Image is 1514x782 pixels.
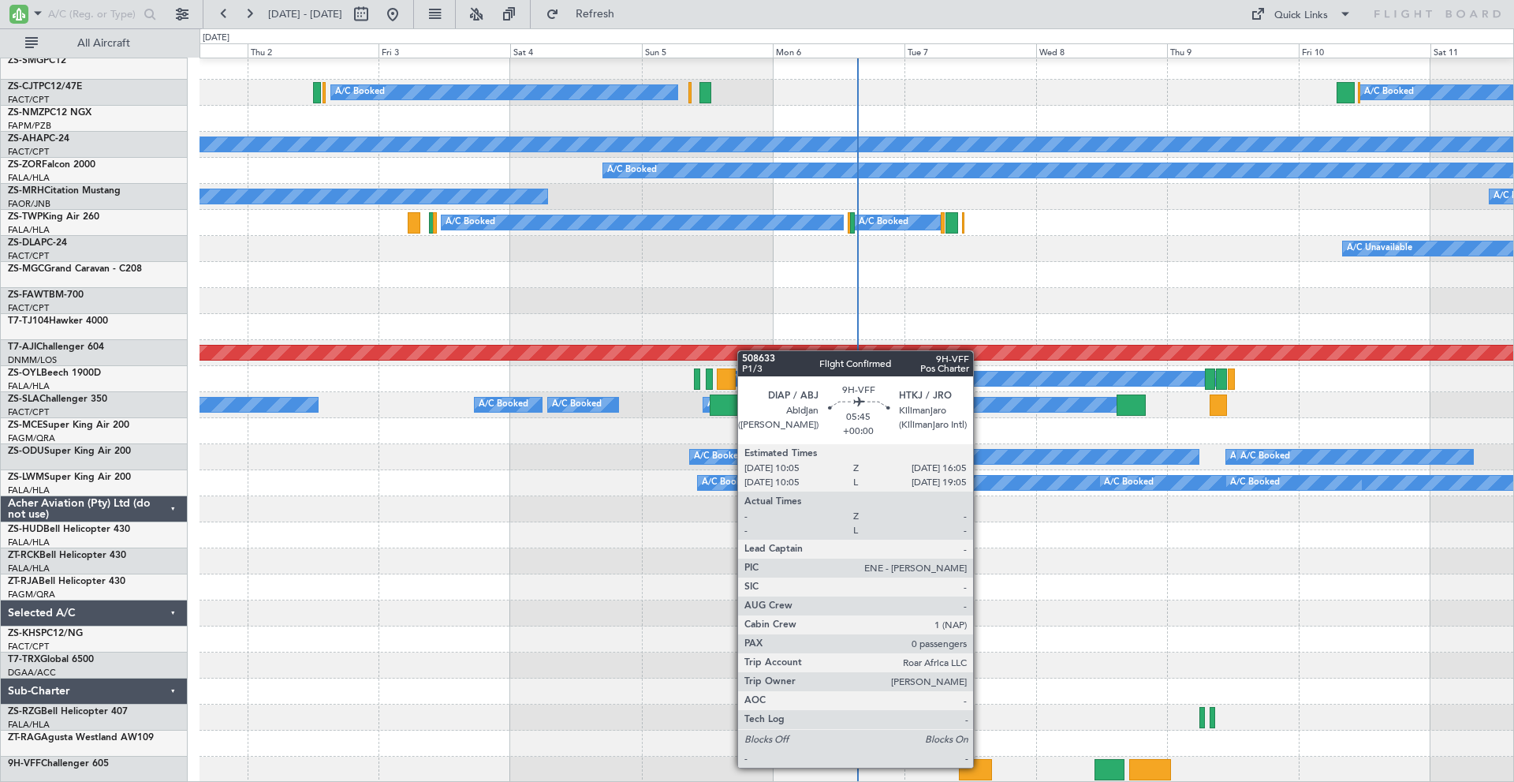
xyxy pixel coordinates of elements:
a: FALA/HLA [8,380,50,392]
span: ZS-TWP [8,212,43,222]
span: ZS-NMZ [8,108,44,118]
a: ZS-MGCGrand Caravan - C208 [8,264,142,274]
div: Tue 7 [904,43,1036,58]
span: ZS-KHS [8,629,41,638]
a: ZS-ODUSuper King Air 200 [8,447,131,456]
span: ZS-SLA [8,395,39,404]
input: A/C (Reg. or Type) [48,2,139,26]
a: ZS-SMGPC12 [8,56,66,65]
div: Thu 9 [1167,43,1299,58]
div: Mon 6 [773,43,904,58]
div: A/C Booked [824,367,874,391]
a: FALA/HLA [8,563,50,574]
span: T7-TRX [8,655,40,664]
a: DGAA/ACC [8,667,56,679]
div: A/C Booked [479,393,528,417]
a: FALA/HLA [8,719,50,731]
a: ZS-RZGBell Helicopter 407 [8,707,128,717]
a: ZS-NMZPC12 NGX [8,108,91,118]
a: ZS-DLAPC-24 [8,238,67,248]
div: A/C Booked [1104,471,1154,495]
div: A/C Booked [1364,80,1414,104]
a: ZS-CJTPC12/47E [8,82,82,92]
a: T7-TJ104Hawker 4000 [8,316,108,326]
span: 9H-VFF [8,759,41,769]
a: ZS-KHSPC12/NG [8,629,83,638]
a: ZT-RCKBell Helicopter 430 [8,551,126,560]
div: A/C Booked [694,445,744,469]
button: All Aircraft [17,31,171,56]
span: T7-AJI [8,342,36,352]
a: T7-AJIChallenger 604 [8,342,104,352]
a: FALA/HLA [8,172,50,184]
span: ZS-MGC [8,264,44,274]
a: FAPM/PZB [8,120,51,132]
a: ZS-FAWTBM-700 [8,290,84,300]
div: A/C Booked [1230,471,1280,495]
span: All Aircraft [41,38,166,49]
button: Quick Links [1243,2,1359,27]
a: ZS-OYLBeech 1900D [8,369,101,378]
a: ZS-AHAPC-24 [8,134,69,144]
a: FACT/CPT [8,250,49,262]
span: ZS-MCE [8,421,43,430]
div: A/C Booked [446,211,495,234]
a: ZS-LWMSuper King Air 200 [8,473,131,482]
a: ZS-TWPKing Air 260 [8,212,99,222]
a: ZS-HUDBell Helicopter 430 [8,525,130,534]
a: DNMM/LOS [8,354,57,366]
div: Fri 3 [378,43,510,58]
span: ZS-LWM [8,473,44,482]
a: FACT/CPT [8,641,49,653]
div: A/C Booked [738,393,788,417]
div: A/C Booked [707,393,757,417]
a: T7-TRXGlobal 6500 [8,655,94,664]
div: Sat 4 [510,43,642,58]
span: ZS-ODU [8,447,44,456]
a: ZS-SLAChallenger 350 [8,395,107,404]
div: A/C Booked [742,367,792,391]
div: Quick Links [1274,8,1328,24]
a: FALA/HLA [8,224,50,236]
a: ZT-RJABell Helicopter 430 [8,577,125,586]
span: T7-TJ104 [8,316,49,326]
a: FACT/CPT [8,302,49,314]
div: A/C Booked [859,211,908,234]
div: A/C Booked [1240,445,1290,469]
a: ZS-MCESuper King Air 200 [8,421,129,430]
div: A/C Unavailable [1347,237,1412,260]
span: ZT-RAG [8,733,41,743]
span: ZS-CJT [8,82,39,92]
a: FACT/CPT [8,146,49,158]
a: FALA/HLA [8,485,50,496]
div: A/C Booked [1230,445,1280,469]
span: [DATE] - [DATE] [268,7,342,21]
span: ZS-DLA [8,238,41,248]
div: Fri 10 [1299,43,1430,58]
a: FACT/CPT [8,406,49,418]
span: ZS-MRH [8,186,44,196]
a: FAOR/JNB [8,198,50,210]
div: A/C Booked [702,471,751,495]
span: Refresh [562,9,628,20]
a: ZS-ZORFalcon 2000 [8,160,95,170]
div: [DATE] [203,32,229,45]
button: Refresh [539,2,633,27]
span: ZT-RCK [8,551,39,560]
div: Thu 2 [248,43,379,58]
a: 9H-VFFChallenger 605 [8,759,109,769]
a: ZT-RAGAgusta Westland AW109 [8,733,154,743]
span: ZS-AHA [8,134,43,144]
a: FACT/CPT [8,94,49,106]
div: Sun 5 [642,43,774,58]
a: FAGM/QRA [8,589,55,601]
div: A/C Booked [607,159,657,182]
a: FAGM/QRA [8,432,55,444]
div: A/C Booked [335,80,385,104]
span: ZS-FAW [8,290,43,300]
div: Wed 8 [1036,43,1168,58]
span: ZS-HUD [8,525,43,534]
a: FALA/HLA [8,537,50,548]
span: ZS-OYL [8,369,41,378]
div: A/C Booked [552,393,602,417]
